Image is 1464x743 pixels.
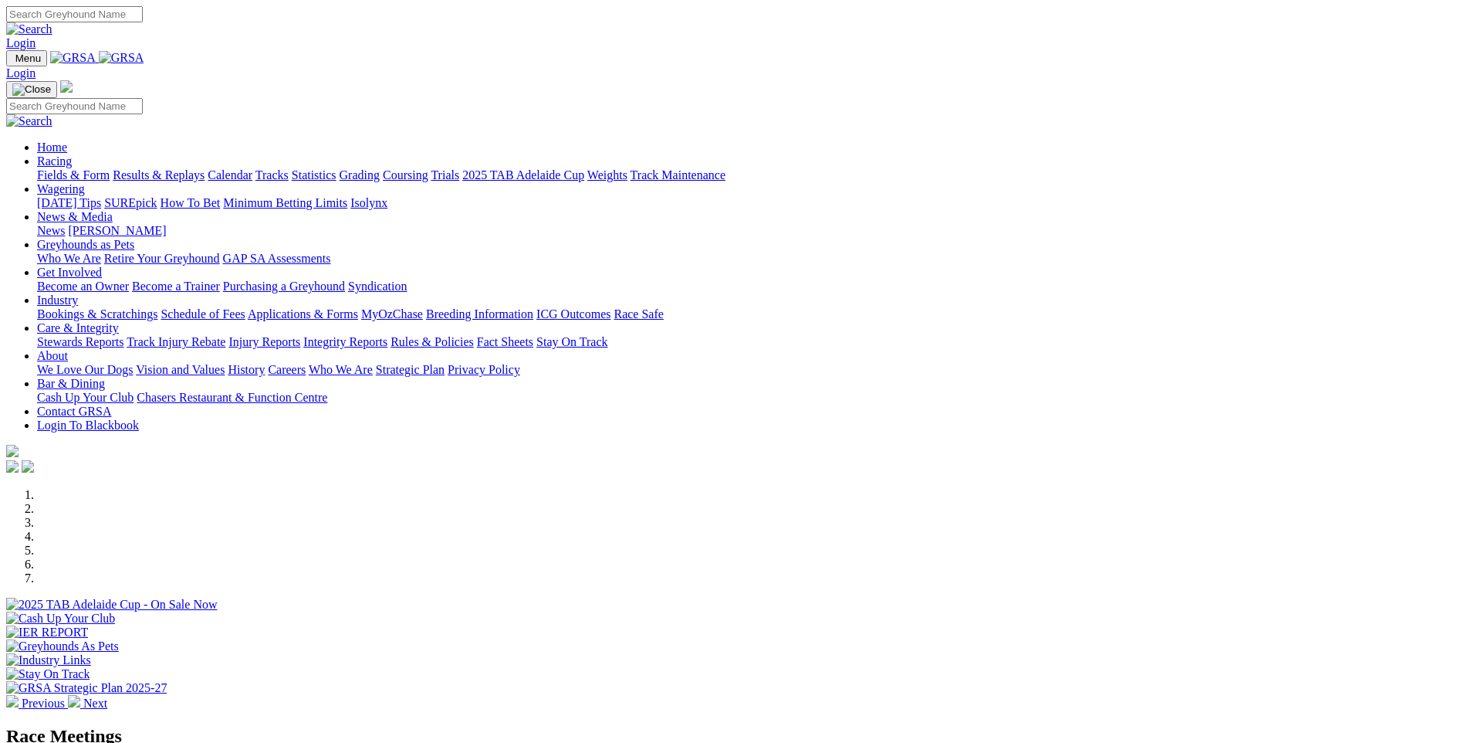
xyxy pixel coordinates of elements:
[127,335,225,348] a: Track Injury Rebate
[223,280,345,293] a: Purchasing a Greyhound
[6,114,52,128] img: Search
[6,681,167,695] img: GRSA Strategic Plan 2025-27
[223,196,347,209] a: Minimum Betting Limits
[6,653,91,667] img: Industry Links
[68,695,80,707] img: chevron-right-pager-white.svg
[37,363,133,376] a: We Love Our Dogs
[6,6,143,22] input: Search
[6,36,36,49] a: Login
[6,640,119,653] img: Greyhounds As Pets
[228,335,300,348] a: Injury Reports
[22,460,34,473] img: twitter.svg
[631,168,725,182] a: Track Maintenance
[37,405,111,418] a: Contact GRSA
[6,598,218,612] img: 2025 TAB Adelaide Cup - On Sale Now
[113,168,205,182] a: Results & Replays
[340,168,380,182] a: Grading
[348,280,407,293] a: Syndication
[587,168,627,182] a: Weights
[37,280,1458,293] div: Get Involved
[37,196,101,209] a: [DATE] Tips
[161,307,245,321] a: Schedule of Fees
[361,307,423,321] a: MyOzChase
[37,307,1458,321] div: Industry
[6,612,115,626] img: Cash Up Your Club
[104,252,220,265] a: Retire Your Greyhound
[37,391,134,404] a: Cash Up Your Club
[223,252,331,265] a: GAP SA Assessments
[383,168,428,182] a: Coursing
[350,196,387,209] a: Isolynx
[376,363,445,376] a: Strategic Plan
[6,626,88,640] img: IER REPORT
[303,335,387,348] a: Integrity Reports
[462,168,584,182] a: 2025 TAB Adelaide Cup
[6,695,19,707] img: chevron-left-pager-white.svg
[37,293,78,307] a: Industry
[37,419,139,432] a: Login To Blackbook
[37,321,119,334] a: Care & Integrity
[292,168,336,182] a: Statistics
[536,335,607,348] a: Stay On Track
[99,51,144,65] img: GRSA
[50,51,96,65] img: GRSA
[37,307,157,321] a: Bookings & Scratchings
[37,266,102,279] a: Get Involved
[37,363,1458,377] div: About
[391,335,474,348] a: Rules & Policies
[132,280,220,293] a: Become a Trainer
[37,391,1458,405] div: Bar & Dining
[37,377,105,390] a: Bar & Dining
[6,81,57,98] button: Toggle navigation
[431,168,459,182] a: Trials
[248,307,358,321] a: Applications & Forms
[37,335,123,348] a: Stewards Reports
[37,252,101,265] a: Who We Are
[37,168,1458,182] div: Racing
[37,224,65,237] a: News
[208,168,252,182] a: Calendar
[136,363,225,376] a: Vision and Values
[477,335,533,348] a: Fact Sheets
[255,168,289,182] a: Tracks
[104,196,157,209] a: SUREpick
[426,307,533,321] a: Breeding Information
[15,53,41,64] span: Menu
[37,224,1458,238] div: News & Media
[161,196,221,209] a: How To Bet
[6,98,143,114] input: Search
[37,141,67,154] a: Home
[37,280,129,293] a: Become an Owner
[68,697,107,710] a: Next
[6,50,47,66] button: Toggle navigation
[6,22,52,36] img: Search
[268,363,306,376] a: Careers
[6,460,19,473] img: facebook.svg
[228,363,265,376] a: History
[137,391,327,404] a: Chasers Restaurant & Function Centre
[6,697,68,710] a: Previous
[6,445,19,457] img: logo-grsa-white.png
[6,667,90,681] img: Stay On Track
[37,154,72,168] a: Racing
[37,210,113,223] a: News & Media
[22,697,65,710] span: Previous
[614,307,663,321] a: Race Safe
[68,224,166,237] a: [PERSON_NAME]
[448,363,520,376] a: Privacy Policy
[37,335,1458,349] div: Care & Integrity
[37,182,85,195] a: Wagering
[37,252,1458,266] div: Greyhounds as Pets
[6,66,36,80] a: Login
[83,697,107,710] span: Next
[536,307,610,321] a: ICG Outcomes
[37,196,1458,210] div: Wagering
[309,363,373,376] a: Who We Are
[37,168,110,182] a: Fields & Form
[37,238,134,251] a: Greyhounds as Pets
[12,83,51,96] img: Close
[37,349,68,362] a: About
[60,80,73,93] img: logo-grsa-white.png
